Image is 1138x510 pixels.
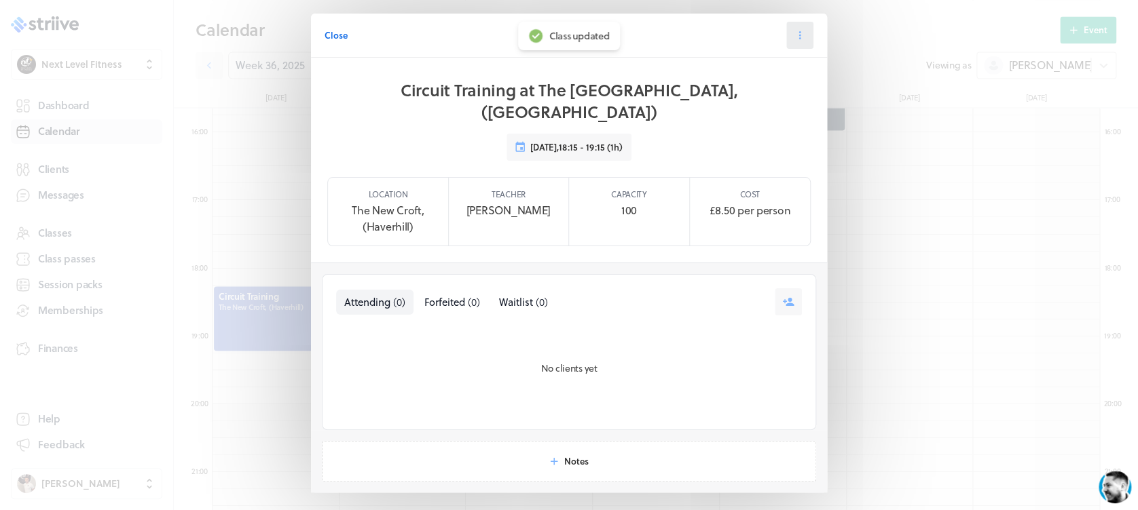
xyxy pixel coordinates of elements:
[740,189,760,199] p: Cost
[709,202,790,218] p: £8.50 per person
[433,342,705,402] div: No clients yet
[536,294,548,309] span: ( 0 )
[336,290,556,315] nav: Tabs
[322,441,816,482] button: Notes
[325,22,348,49] button: Close
[491,290,556,315] button: Waitlist(0)
[424,294,465,309] span: Forfeited
[41,9,65,34] img: US
[206,406,236,444] button: />GIF
[368,189,407,199] p: Location
[611,189,647,199] p: Capacity
[564,455,589,467] span: Notes
[216,420,227,427] tspan: GIF
[336,290,414,315] button: Attending(0)
[339,202,437,235] p: The New Croft, (Haverhill)
[75,25,194,34] div: Typically replies in a few minutes
[466,202,551,218] p: [PERSON_NAME]
[1099,471,1131,503] iframe: gist-messenger-bubble-iframe
[549,30,609,42] div: Class updated
[468,294,480,309] span: ( 0 )
[344,294,390,309] span: Attending
[325,29,348,41] span: Close
[212,418,230,429] g: />
[333,79,805,123] h1: Circuit Training at The [GEOGRAPHIC_DATA], ([GEOGRAPHIC_DATA])
[507,134,631,161] button: [DATE],18:15 - 19:15 (1h)
[621,202,637,218] p: 100
[492,189,526,199] p: Teacher
[499,294,533,309] span: Waitlist
[393,294,405,309] span: ( 0 )
[416,290,488,315] button: Forfeited(0)
[41,8,255,36] div: US[PERSON_NAME]Typically replies in a few minutes
[75,8,194,23] div: [PERSON_NAME]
